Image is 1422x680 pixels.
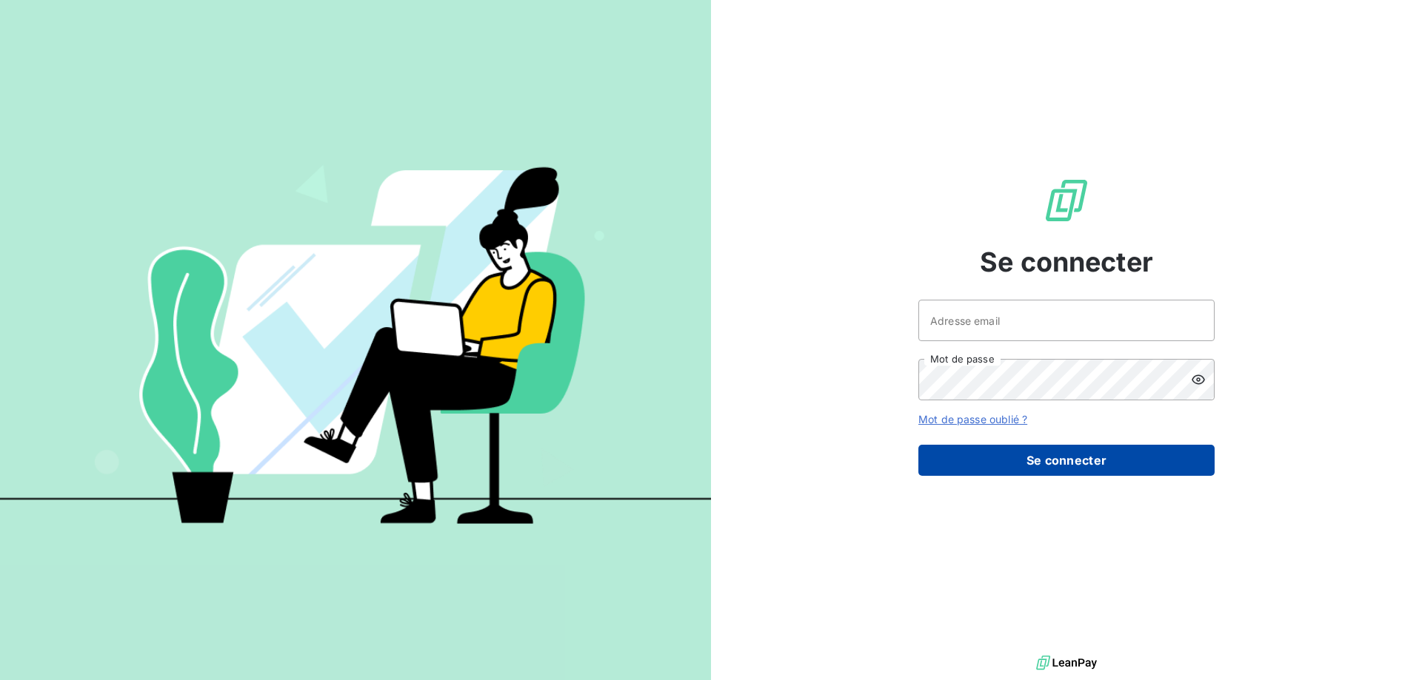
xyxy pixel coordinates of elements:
[1043,177,1090,224] img: Logo LeanPay
[980,242,1153,282] span: Se connecter
[918,413,1027,425] a: Mot de passe oublié ?
[918,300,1215,341] input: placeholder
[918,445,1215,476] button: Se connecter
[1036,652,1097,674] img: logo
